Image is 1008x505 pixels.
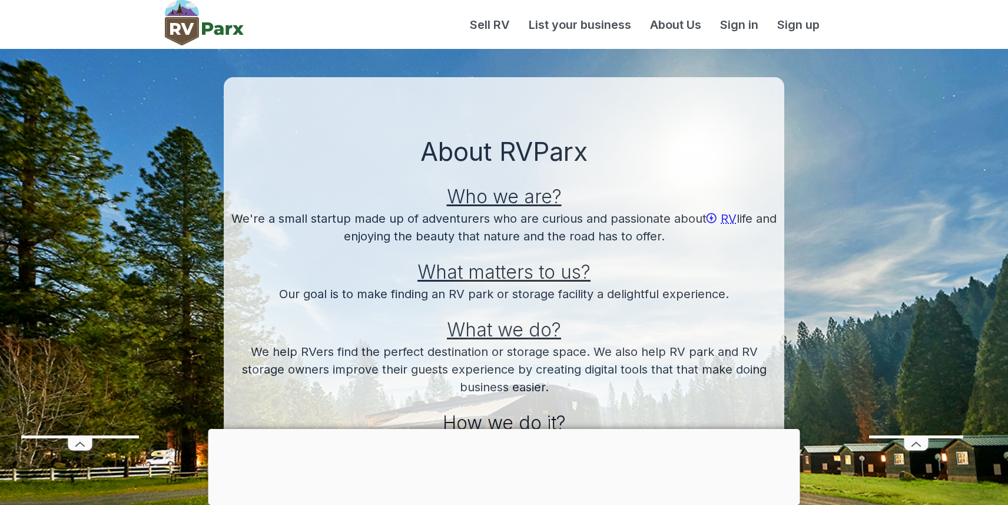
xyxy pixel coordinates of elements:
p: We help RVers find the perfect destination or storage space. We also help RV park and RV storage ... [228,343,780,396]
a: RV [707,212,737,226]
iframe: Advertisement [208,429,800,502]
iframe: Advertisement [21,82,139,435]
span: RV [721,212,737,226]
a: Sell RV [460,16,519,34]
h2: Who we are? [228,170,780,210]
p: Our goal is to make finding an RV park or storage facility a delightful experience. [228,285,780,303]
h2: What we do? [228,303,780,343]
a: List your business [519,16,641,34]
iframe: Advertisement [869,82,963,435]
h1: About RVParx [228,134,780,170]
h2: How we do it? [228,396,780,436]
a: Sign up [768,16,829,34]
a: Sign in [711,16,768,34]
p: We're a small startup made up of adventurers who are curious and passionate about life and enjoyi... [228,210,780,245]
h2: What matters to us? [228,245,780,285]
a: About Us [641,16,711,34]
